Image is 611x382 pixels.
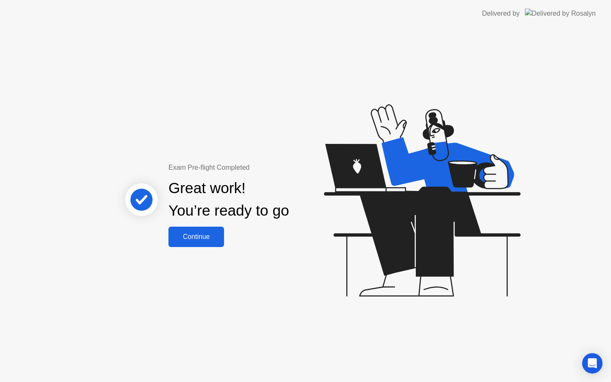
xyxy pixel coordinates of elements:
div: Continue [171,233,221,241]
div: Exam Pre-flight Completed [168,163,344,173]
div: Delivered by [482,8,520,19]
img: Delivered by Rosalyn [525,8,596,18]
div: Open Intercom Messenger [582,353,603,374]
button: Continue [168,227,224,247]
div: Great work! You’re ready to go [168,177,289,222]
